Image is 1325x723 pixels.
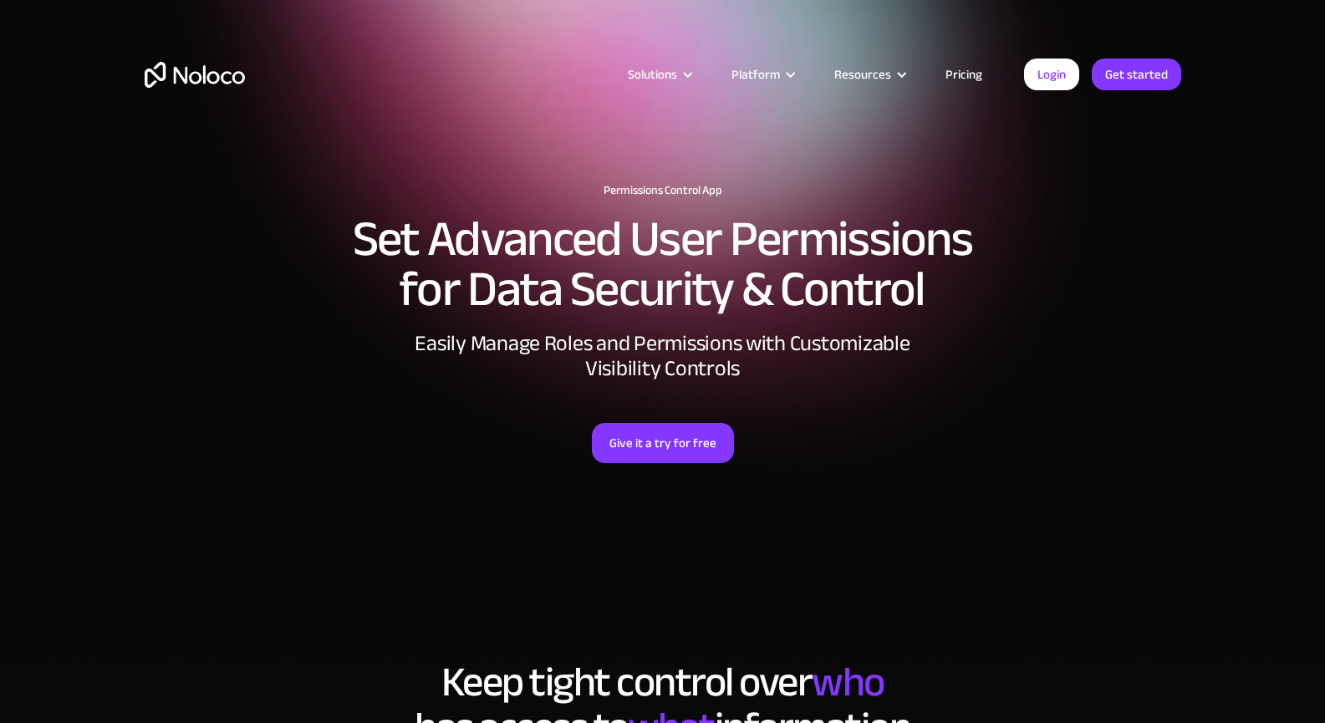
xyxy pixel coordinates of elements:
[628,64,677,85] div: Solutions
[925,64,1003,85] a: Pricing
[607,64,711,85] div: Solutions
[145,184,1181,197] h1: Permissions Control App
[813,64,925,85] div: Resources
[731,64,780,85] div: Platform
[1024,59,1079,90] a: Login
[812,643,884,721] span: who
[592,423,734,463] a: Give it a try for free
[711,64,813,85] div: Platform
[412,331,914,381] div: Easily Manage Roles and Permissions with Customizable Visibility Controls
[834,64,891,85] div: Resources
[145,214,1181,314] h2: Set Advanced User Permissions for Data Security & Control
[1092,59,1181,90] a: Get started
[145,62,245,88] a: home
